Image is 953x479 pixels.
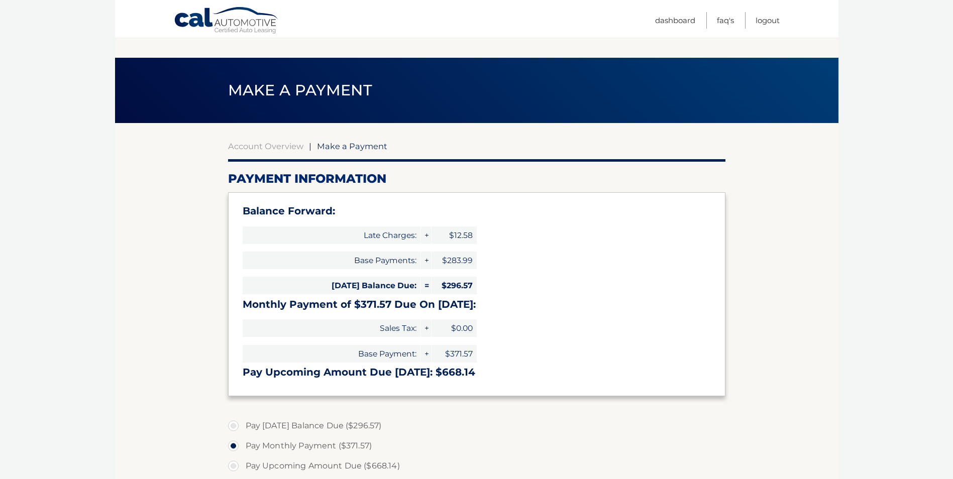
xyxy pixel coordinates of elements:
[421,319,431,337] span: +
[432,252,477,269] span: $283.99
[432,277,477,294] span: $296.57
[432,345,477,363] span: $371.57
[421,226,431,244] span: +
[432,226,477,244] span: $12.58
[309,141,311,151] span: |
[243,277,420,294] span: [DATE] Balance Due:
[228,141,303,151] a: Account Overview
[228,416,725,436] label: Pay [DATE] Balance Due ($296.57)
[243,366,711,379] h3: Pay Upcoming Amount Due [DATE]: $668.14
[228,456,725,476] label: Pay Upcoming Amount Due ($668.14)
[421,252,431,269] span: +
[756,12,780,29] a: Logout
[655,12,695,29] a: Dashboard
[717,12,734,29] a: FAQ's
[243,298,711,311] h3: Monthly Payment of $371.57 Due On [DATE]:
[421,277,431,294] span: =
[243,319,420,337] span: Sales Tax:
[243,252,420,269] span: Base Payments:
[174,7,279,36] a: Cal Automotive
[317,141,387,151] span: Make a Payment
[228,81,372,99] span: Make a Payment
[228,171,725,186] h2: Payment Information
[421,345,431,363] span: +
[432,319,477,337] span: $0.00
[243,226,420,244] span: Late Charges:
[243,345,420,363] span: Base Payment:
[228,436,725,456] label: Pay Monthly Payment ($371.57)
[243,205,711,217] h3: Balance Forward:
